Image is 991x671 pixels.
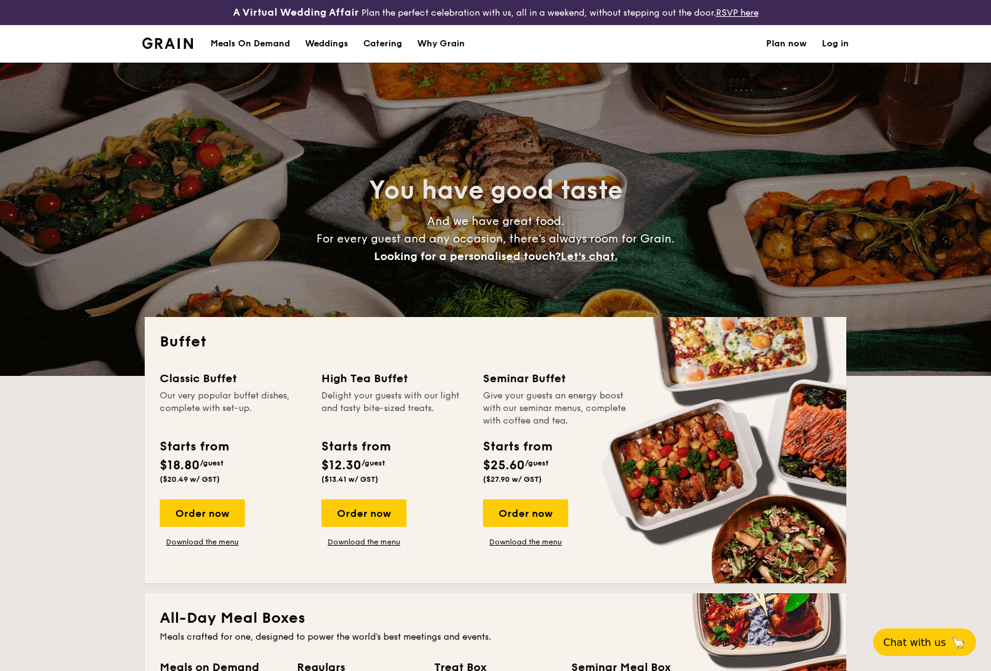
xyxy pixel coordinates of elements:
[160,631,831,643] div: Meals crafted for one, designed to power the world's best meetings and events.
[321,499,407,527] div: Order now
[361,459,385,467] span: /guest
[525,459,549,467] span: /guest
[305,25,348,63] div: Weddings
[483,390,630,427] div: Give your guests an energy boost with our seminar menus, complete with coffee and tea.
[210,25,290,63] div: Meals On Demand
[321,537,407,547] a: Download the menu
[483,475,542,484] span: ($27.90 w/ GST)
[321,458,361,473] span: $12.30
[160,475,220,484] span: ($20.49 w/ GST)
[160,537,245,547] a: Download the menu
[883,637,946,648] span: Chat with us
[321,437,390,456] div: Starts from
[321,390,468,427] div: Delight your guests with our light and tasty bite-sized treats.
[200,459,224,467] span: /guest
[951,635,966,650] span: 🦙
[417,25,465,63] div: Why Grain
[483,437,551,456] div: Starts from
[561,249,618,263] span: Let's chat.
[160,437,228,456] div: Starts from
[483,458,525,473] span: $25.60
[160,458,200,473] span: $18.80
[483,499,568,527] div: Order now
[483,537,568,547] a: Download the menu
[873,628,976,656] button: Chat with us🦙
[766,25,807,63] a: Plan now
[160,390,306,427] div: Our very popular buffet dishes, complete with set-up.
[165,5,826,20] div: Plan the perfect celebration with us, all in a weekend, without stepping out the door.
[203,25,298,63] a: Meals On Demand
[321,475,378,484] span: ($13.41 w/ GST)
[716,8,759,18] a: RSVP here
[410,25,472,63] a: Why Grain
[483,370,630,387] div: Seminar Buffet
[298,25,356,63] a: Weddings
[356,25,410,63] a: Catering
[160,370,306,387] div: Classic Buffet
[822,25,849,63] a: Log in
[160,332,831,352] h2: Buffet
[363,25,402,63] h1: Catering
[160,608,831,628] h2: All-Day Meal Boxes
[321,370,468,387] div: High Tea Buffet
[142,38,193,49] a: Logotype
[233,5,359,20] h4: A Virtual Wedding Affair
[160,499,245,527] div: Order now
[142,38,193,49] img: Grain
